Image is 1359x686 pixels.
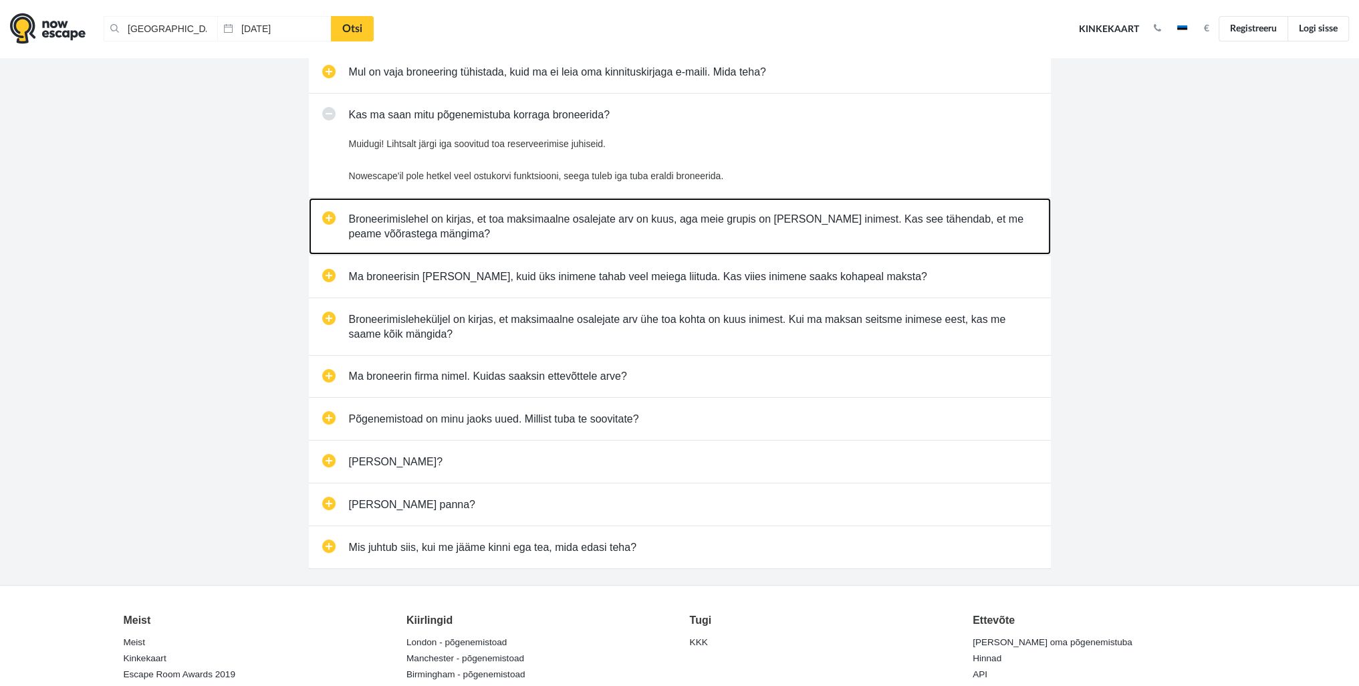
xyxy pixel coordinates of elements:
[689,612,953,628] div: Tugi
[349,136,1037,184] p: Muidugi! Lihtsalt järgi iga soovitud toa reserveerimise juhiseid. Nowescape'il pole hetkel veel o...
[309,526,1051,568] a: Mis juhtub siis, kui me jääme kinni ega tea, mida edasi teha?
[309,298,1051,355] a: Broneerimisleheküljel on kirjas, et maksimaalne osalejate arv ühe toa kohta on kuus inimest. Kui ...
[123,612,386,628] div: Meist
[689,633,707,651] a: KKK
[1287,16,1349,41] a: Logi sisse
[1219,16,1288,41] a: Registreeru
[973,665,987,683] a: API
[973,649,1001,667] a: Hinnad
[1177,25,1187,32] img: et.jpg
[309,356,1051,398] a: Ma broneerin firma nimel. Kuidas saaksin ettevõttele arve?
[123,665,235,683] a: Escape Room Awards 2019
[973,633,1132,651] a: [PERSON_NAME] oma põgenemistuba
[10,13,86,44] img: logo
[406,665,525,683] a: Birmingham - põgenemistoad
[217,16,331,41] input: Kuupäev
[973,612,1236,628] div: Ettevõte
[406,633,507,651] a: London - põgenemistoad
[123,649,166,667] a: Kinkekaart
[309,94,1051,136] a: Kas ma saan mitu põgenemistuba korraga broneerida?
[104,16,217,41] input: Koha või toa nimi
[309,441,1051,483] a: [PERSON_NAME]?
[309,255,1051,298] a: Ma broneerisin [PERSON_NAME], kuid üks inimene tahab veel meiega liituda. Kas viies inimene saaks...
[331,16,374,41] a: Otsi
[1204,24,1209,33] strong: €
[309,398,1051,440] a: Põgenemistoad on minu jaoks uued. Millist tuba te soovitate?
[123,633,144,651] a: Meist
[406,612,670,628] div: Kiirlingid
[1197,22,1216,35] button: €
[309,51,1051,94] a: Mul on vaja broneering tühistada, kuid ma ei leia oma kinnituskirjaga e-maili. Mida teha?
[309,483,1051,526] a: [PERSON_NAME] panna?
[1074,15,1144,44] a: Kinkekaart
[406,649,524,667] a: Manchester - põgenemistoad
[309,198,1051,255] a: Broneerimislehel on kirjas, et toa maksimaalne osalejate arv on kuus, aga meie grupis on [PERSON_...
